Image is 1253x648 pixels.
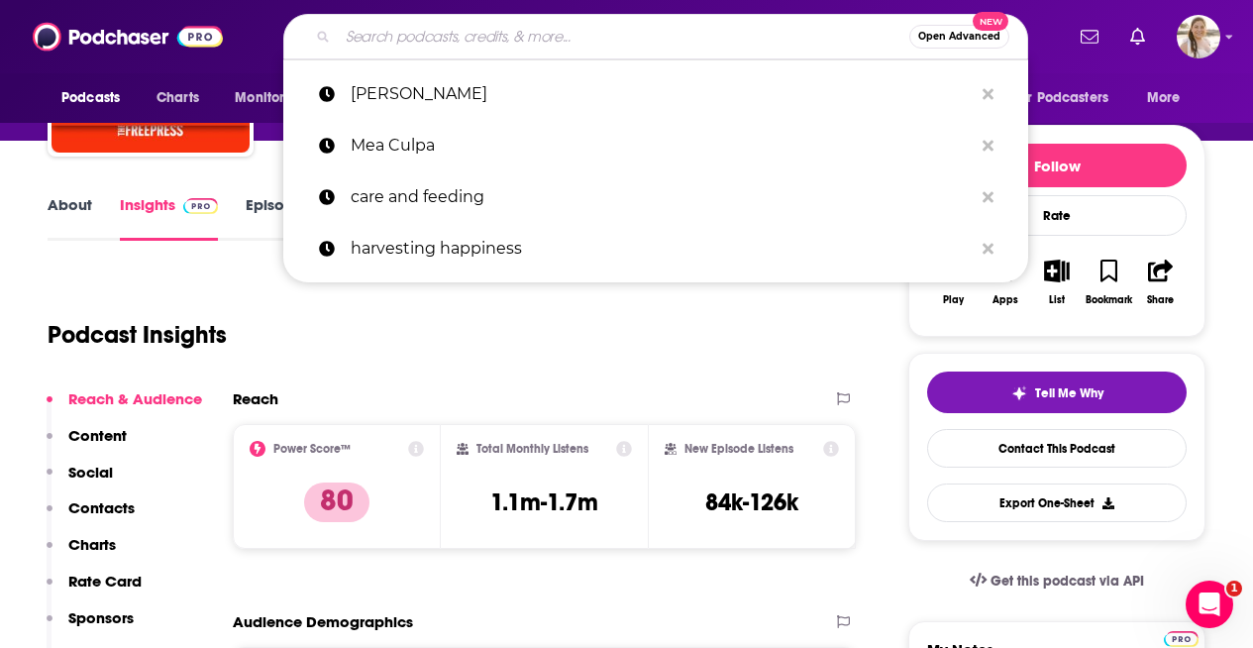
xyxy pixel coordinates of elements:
a: Episodes333 [246,195,344,241]
img: Podchaser Pro [1164,631,1199,647]
button: Follow [927,144,1187,187]
a: care and feeding [283,171,1028,223]
span: Charts [157,84,199,112]
a: Show notifications dropdown [1073,20,1106,54]
span: New [973,12,1008,31]
p: Content [68,426,127,445]
div: Search podcasts, credits, & more... [283,14,1028,59]
img: Podchaser - Follow, Share and Rate Podcasts [33,18,223,55]
a: Contact This Podcast [927,429,1187,468]
a: Get this podcast via API [954,557,1160,605]
img: tell me why sparkle [1011,385,1027,401]
a: Charts [144,79,211,117]
h2: Total Monthly Listens [476,442,588,456]
a: Pro website [1164,628,1199,647]
a: About [48,195,92,241]
button: List [1031,247,1083,318]
span: Logged in as acquavie [1177,15,1220,58]
button: Export One-Sheet [927,484,1187,522]
input: Search podcasts, credits, & more... [338,21,909,53]
p: Social [68,463,113,482]
button: Sponsors [47,608,134,645]
h3: 84k-126k [705,487,798,517]
h1: Podcast Insights [48,320,227,350]
div: Bookmark [1086,294,1132,306]
span: Tell Me Why [1035,385,1103,401]
button: Content [47,426,127,463]
button: Share [1135,247,1187,318]
button: open menu [48,79,146,117]
p: care and feeding [351,171,973,223]
div: Play [943,294,964,306]
p: Rate Card [68,572,142,591]
button: Social [47,463,113,499]
button: Show profile menu [1177,15,1220,58]
span: 1 [1226,581,1242,596]
p: Contacts [68,498,135,517]
button: Reach & Audience [47,389,202,426]
p: Reach & Audience [68,389,202,408]
p: bari weiss [351,68,973,120]
button: Apps [979,247,1030,318]
button: Play [927,247,979,318]
button: Charts [47,535,116,572]
div: Share [1147,294,1174,306]
p: 80 [304,483,369,522]
h2: New Episode Listens [684,442,793,456]
span: Get this podcast via API [991,573,1144,590]
span: Monitoring [235,84,305,112]
img: Podchaser Pro [183,198,218,214]
div: Apps [992,294,1018,306]
p: Mea Culpa [351,120,973,171]
span: Podcasts [61,84,120,112]
h2: Power Score™ [273,442,351,456]
button: Contacts [47,498,135,535]
img: User Profile [1177,15,1220,58]
a: Mea Culpa [283,120,1028,171]
button: open menu [221,79,331,117]
div: Rate [927,195,1187,236]
span: More [1147,84,1181,112]
p: harvesting happiness [351,223,973,274]
a: Show notifications dropdown [1122,20,1153,54]
h2: Reach [233,389,278,408]
button: open menu [1133,79,1205,117]
div: List [1049,294,1065,306]
a: harvesting happiness [283,223,1028,274]
a: InsightsPodchaser Pro [120,195,218,241]
p: Sponsors [68,608,134,627]
span: For Podcasters [1013,84,1108,112]
button: Rate Card [47,572,142,608]
iframe: Intercom live chat [1186,581,1233,628]
span: Open Advanced [918,32,1000,42]
button: open menu [1000,79,1137,117]
button: tell me why sparkleTell Me Why [927,372,1187,413]
h3: 1.1m-1.7m [490,487,598,517]
a: [PERSON_NAME] [283,68,1028,120]
h2: Audience Demographics [233,612,413,631]
p: Charts [68,535,116,554]
button: Bookmark [1083,247,1134,318]
button: Open AdvancedNew [909,25,1009,49]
